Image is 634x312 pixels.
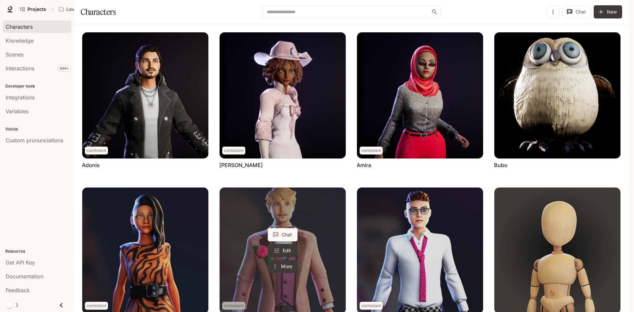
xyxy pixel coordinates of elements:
[268,260,298,273] button: More actions
[494,161,508,169] a: Bubo
[17,3,49,16] a: Go to projects
[357,161,371,169] a: Amira
[56,3,110,16] button: Open workspace menu
[49,6,56,13] div: /
[219,161,263,169] a: [PERSON_NAME]
[562,5,591,18] button: Chat
[82,161,100,169] a: Adonis
[594,5,622,18] button: New
[357,32,483,158] img: Amira
[66,7,99,12] p: Love Bird Cam
[82,32,208,158] img: Adonis
[268,244,298,257] a: Edit Chad
[81,5,116,18] h1: Characters
[268,228,298,241] button: Chat with Chad
[494,32,620,158] img: Bubo
[220,32,346,158] img: Amanda
[27,7,46,12] span: Projects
